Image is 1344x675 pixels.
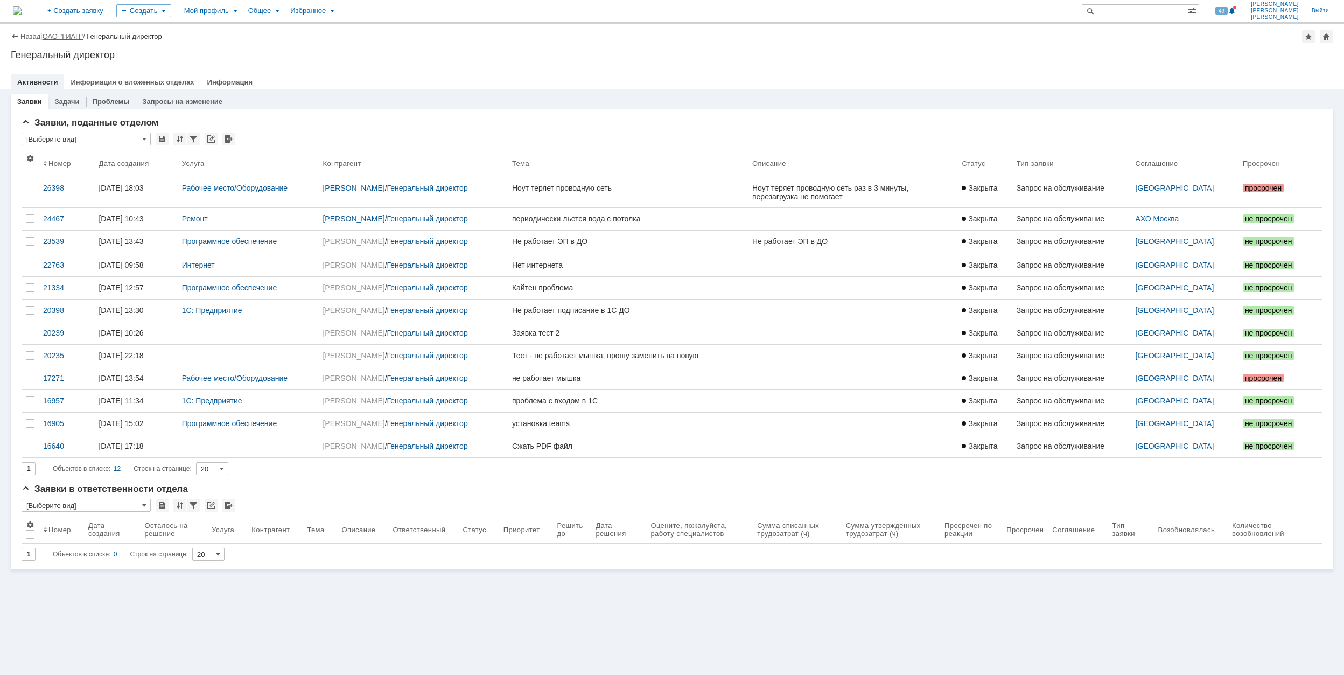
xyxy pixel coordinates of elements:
[323,283,503,292] div: /
[1108,516,1153,544] th: Тип заявки
[1012,435,1131,457] a: Запрос на обслуживание
[1012,413,1131,435] a: Запрос на обслуживание
[247,516,303,544] th: Контрагент
[99,214,143,223] div: [DATE] 10:43
[1017,283,1127,292] div: Запрос на обслуживание
[387,351,468,360] a: Генеральный директор
[387,237,468,246] a: Генеральный директор
[205,499,218,512] div: Скопировать ссылку на список
[94,322,177,344] a: [DATE] 10:26
[43,306,90,315] div: 20398
[99,283,143,292] div: [DATE] 12:57
[182,283,277,292] a: Программное обеспечение
[323,419,384,428] a: [PERSON_NAME]
[43,184,90,192] div: 26398
[114,548,117,561] div: 0
[1136,214,1179,223] a: АХО Москва
[142,98,222,106] a: Запросы на изменение
[957,435,1012,457] a: Закрыта
[1012,322,1131,344] a: Запрос на обслуживание
[1017,237,1127,246] div: Запрос на обслуживание
[182,261,215,269] a: Интернет
[1136,396,1214,405] a: [GEOGRAPHIC_DATA]
[323,237,384,246] a: [PERSON_NAME]
[53,465,110,472] span: Объектов в списке:
[508,413,748,435] a: установка teams
[17,78,58,86] a: Активности
[1232,521,1301,538] div: Количество возобновлений
[1136,237,1214,246] a: [GEOGRAPHIC_DATA]
[508,322,748,344] a: Заявка тест 2
[39,367,94,389] a: 17271
[54,98,79,106] a: Задачи
[1228,516,1314,544] th: Количество возобновлений
[508,177,748,207] a: Ноут теряет проводную сеть
[94,254,177,276] a: [DATE] 09:58
[43,351,90,360] div: 20235
[99,306,143,315] div: [DATE] 13:30
[962,214,997,223] span: Закрыта
[393,526,445,534] div: Ответственный
[323,214,384,223] a: [PERSON_NAME]
[307,526,324,534] div: Тема
[512,159,529,168] div: Тема
[512,184,744,192] div: Ноут теряет проводную сеть
[1017,159,1054,168] div: Тип заявки
[182,237,277,246] a: Программное обеспечение
[1238,208,1314,230] a: не просрочен
[323,237,503,246] div: /
[1215,7,1228,15] span: 49
[962,283,997,292] span: Закрыта
[1243,306,1294,315] span: не просрочен
[1112,521,1140,538] div: Тип заявки
[84,516,141,544] th: Дата создания
[1012,300,1131,322] a: Запрос на обслуживание
[40,32,42,40] div: |
[1238,345,1314,367] a: не просрочен
[99,442,143,450] div: [DATE] 17:18
[323,184,384,192] a: [PERSON_NAME]
[39,150,94,177] th: Номер
[387,396,468,405] a: Генеральный директор
[43,261,90,269] div: 22763
[94,345,177,367] a: [DATE] 22:18
[39,177,94,207] a: 26398
[99,351,143,360] div: [DATE] 22:18
[323,184,503,192] div: /
[1136,351,1214,360] a: [GEOGRAPHIC_DATA]
[26,520,34,529] span: Настройки
[323,261,503,269] div: /
[1320,30,1333,43] div: Сделать домашней страницей
[1251,8,1299,14] span: [PERSON_NAME]
[1017,306,1127,315] div: Запрос на обслуживание
[387,329,468,337] a: Генеральный директор
[94,300,177,322] a: [DATE] 13:30
[387,283,468,292] a: Генеральный директор
[323,442,503,450] div: /
[43,442,90,450] div: 16640
[1238,231,1314,254] a: не просрочен
[1238,254,1314,276] a: не просрочен
[508,300,748,322] a: Не работает подписание в 1С ДО
[1136,306,1214,315] a: [GEOGRAPHIC_DATA]
[1017,351,1127,360] div: Запрос на обслуживание
[323,159,361,168] div: Контрагент
[323,283,384,292] a: [PERSON_NAME]
[39,390,94,412] a: 16957
[512,442,744,450] div: Сжать PDF файл
[20,32,40,40] a: Назад
[187,133,200,145] div: Фильтрация...
[458,516,499,544] th: Статус
[1243,329,1294,337] span: не просрочен
[512,283,744,292] div: Кайтен проблема
[1012,390,1131,412] a: Запрос на обслуживание
[752,159,786,168] div: Описание
[503,526,540,534] div: Приоритет
[1017,261,1127,269] div: Запрос на обслуживание
[1012,177,1131,207] a: Запрос на обслуживание
[94,177,177,207] a: [DATE] 18:03
[94,435,177,457] a: [DATE] 17:18
[323,374,503,382] div: /
[957,367,1012,389] a: Закрыта
[1243,214,1294,223] span: не просрочен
